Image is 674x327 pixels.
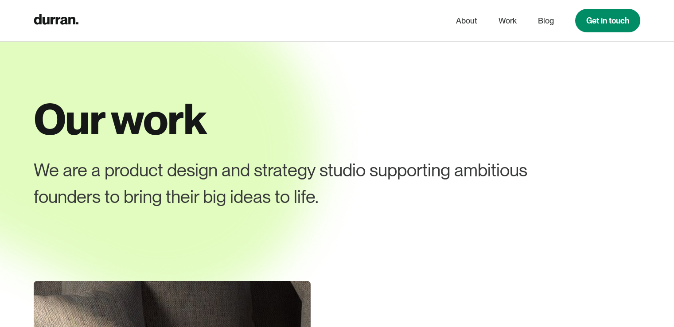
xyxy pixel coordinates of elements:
[575,9,640,32] a: Get in touch
[456,12,477,29] a: About
[34,157,580,210] div: We are a product design and strategy studio supporting ambitious founders to bring their big idea...
[34,96,640,143] h1: Our work
[538,12,554,29] a: Blog
[499,12,517,29] a: Work
[34,12,78,29] a: home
